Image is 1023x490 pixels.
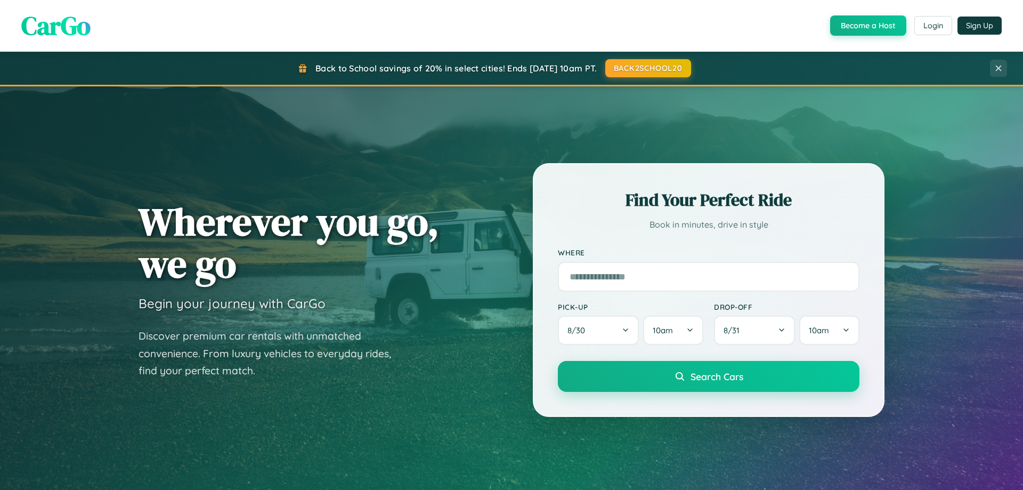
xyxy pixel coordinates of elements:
p: Discover premium car rentals with unmatched convenience. From luxury vehicles to everyday rides, ... [139,327,405,380]
button: 10am [799,316,859,345]
p: Book in minutes, drive in style [558,217,859,232]
h1: Wherever you go, we go [139,200,439,285]
span: Search Cars [691,371,743,382]
button: Sign Up [957,17,1002,35]
button: Become a Host [830,15,906,36]
h2: Find Your Perfect Ride [558,188,859,212]
span: Back to School savings of 20% in select cities! Ends [DATE] 10am PT. [315,63,597,74]
button: 10am [643,316,703,345]
span: 8 / 30 [567,325,590,335]
h3: Begin your journey with CarGo [139,295,326,311]
button: BACK2SCHOOL20 [605,59,691,77]
label: Drop-off [714,302,859,311]
label: Where [558,248,859,258]
button: 8/30 [558,316,639,345]
button: Login [914,16,952,35]
span: 10am [809,325,829,335]
span: CarGo [21,8,91,43]
button: Search Cars [558,361,859,392]
label: Pick-up [558,302,703,311]
span: 10am [653,325,673,335]
button: 8/31 [714,316,795,345]
span: 8 / 31 [724,325,745,335]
